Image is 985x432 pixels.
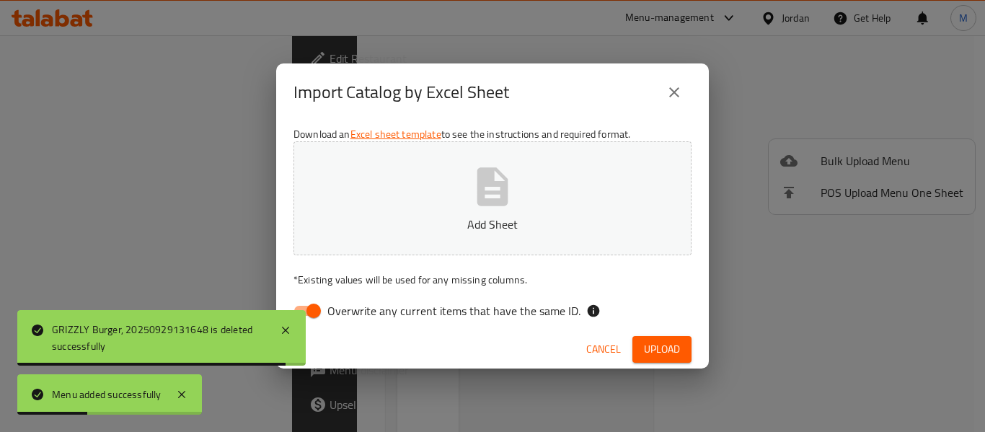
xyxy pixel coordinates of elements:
[52,322,265,354] div: GRIZZLY Burger, 20250929131648 is deleted successfully
[350,125,441,144] a: Excel sheet template
[644,340,680,358] span: Upload
[327,302,580,319] span: Overwrite any current items that have the same ID.
[657,75,692,110] button: close
[586,304,601,318] svg: If the overwrite option isn't selected, then the items that match an existing ID will be ignored ...
[293,273,692,287] p: Existing values will be used for any missing columns.
[293,141,692,255] button: Add Sheet
[276,121,709,330] div: Download an to see the instructions and required format.
[52,387,162,402] div: Menu added successfully
[316,216,669,233] p: Add Sheet
[632,336,692,363] button: Upload
[586,340,621,358] span: Cancel
[293,81,509,104] h2: Import Catalog by Excel Sheet
[580,336,627,363] button: Cancel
